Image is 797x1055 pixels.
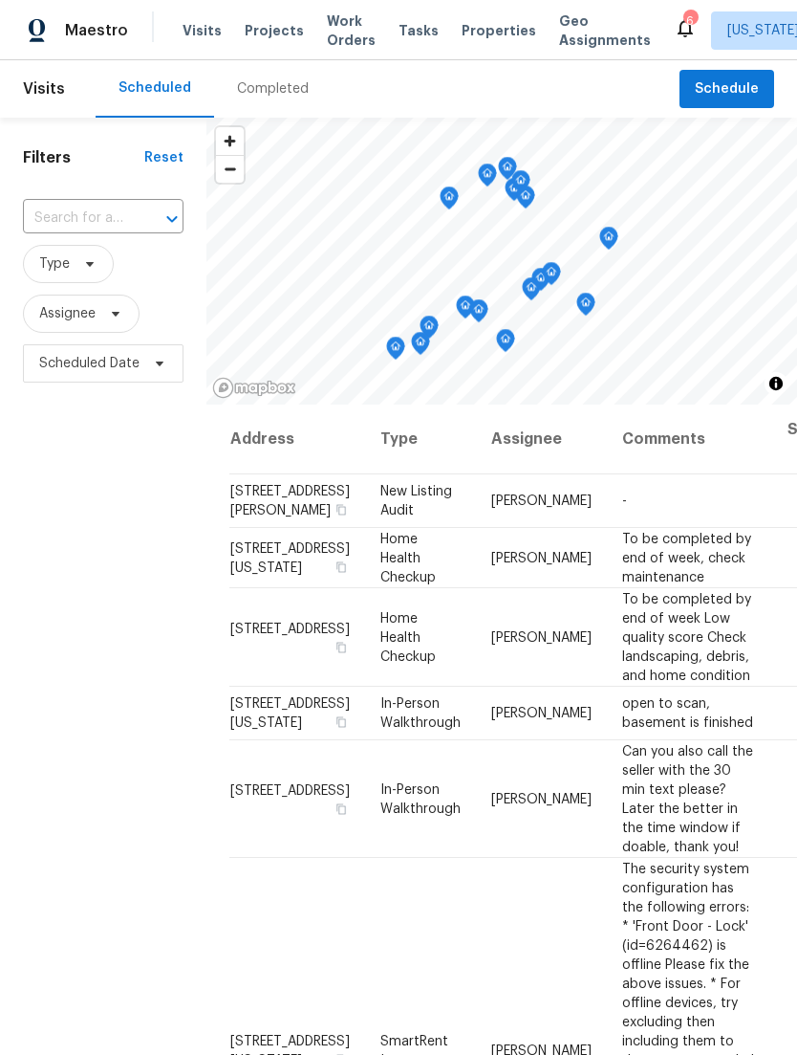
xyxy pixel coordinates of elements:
div: Map marker [478,164,497,193]
span: In-Person Walkthrough [380,697,461,730]
span: [STREET_ADDRESS] [230,783,350,797]
span: Schedule [695,77,759,101]
button: Copy Address [333,558,350,575]
div: Reset [144,148,183,167]
div: Map marker [599,227,618,256]
span: Can you also call the seller with the 30 min text please? Later the better in the time window if ... [622,744,753,853]
th: Assignee [476,405,607,474]
span: Properties [462,21,536,40]
div: Map marker [420,316,439,345]
button: Toggle attribution [765,372,787,395]
span: Projects [245,21,304,40]
div: Map marker [505,178,524,208]
span: [STREET_ADDRESS][US_STATE] [230,541,350,574]
span: Tasks [398,24,439,37]
span: [STREET_ADDRESS] [230,622,350,635]
span: Toggle attribution [770,373,782,394]
div: Map marker [511,170,530,200]
span: Geo Assignments [559,11,651,50]
div: Map marker [469,299,488,329]
div: Map marker [576,293,595,322]
button: Copy Address [333,714,350,731]
span: To be completed by end of week, check maintenance [622,532,751,583]
span: [PERSON_NAME] [491,630,592,644]
span: Work Orders [327,11,376,50]
span: Home Health Checkup [380,532,436,583]
button: Zoom out [216,155,244,183]
div: Map marker [440,187,459,216]
a: Mapbox homepage [212,377,296,399]
span: Maestro [65,21,128,40]
span: In-Person Walkthrough [380,782,461,815]
th: Address [229,405,365,474]
span: [STREET_ADDRESS][PERSON_NAME] [230,485,350,517]
div: 6 [683,11,697,31]
span: [STREET_ADDRESS][US_STATE] [230,697,350,730]
span: Scheduled Date [39,354,140,373]
div: Map marker [522,277,541,307]
span: Assignee [39,304,96,323]
div: Map marker [496,329,515,359]
div: Map marker [498,157,517,187]
span: [PERSON_NAME] [491,707,592,720]
span: To be completed by end of week Low quality score Check landscaping, debris, and home condition [622,592,751,682]
span: Zoom out [216,156,244,183]
div: Map marker [531,268,550,297]
button: Copy Address [333,501,350,518]
div: Map marker [386,337,405,366]
button: Copy Address [333,638,350,655]
span: Type [39,254,70,274]
div: Map marker [456,296,475,325]
div: Map marker [411,332,430,362]
div: Map marker [516,186,535,215]
span: [PERSON_NAME] [491,792,592,805]
input: Search for an address... [23,204,130,233]
h1: Filters [23,148,144,167]
button: Open [159,206,185,232]
div: Scheduled [118,78,191,98]
span: Home Health Checkup [380,611,436,663]
span: [PERSON_NAME] [491,551,592,564]
span: - [622,495,627,508]
span: New Listing Audit [380,485,452,517]
th: Comments [607,405,772,474]
span: [PERSON_NAME] [491,495,592,508]
button: Zoom in [216,127,244,155]
div: Map marker [542,262,561,292]
div: Completed [237,79,309,99]
span: open to scan, basement is finished [622,697,753,730]
button: Copy Address [333,800,350,817]
span: Visits [23,68,65,110]
span: Visits [183,21,222,40]
button: Schedule [679,70,774,109]
th: Type [365,405,476,474]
